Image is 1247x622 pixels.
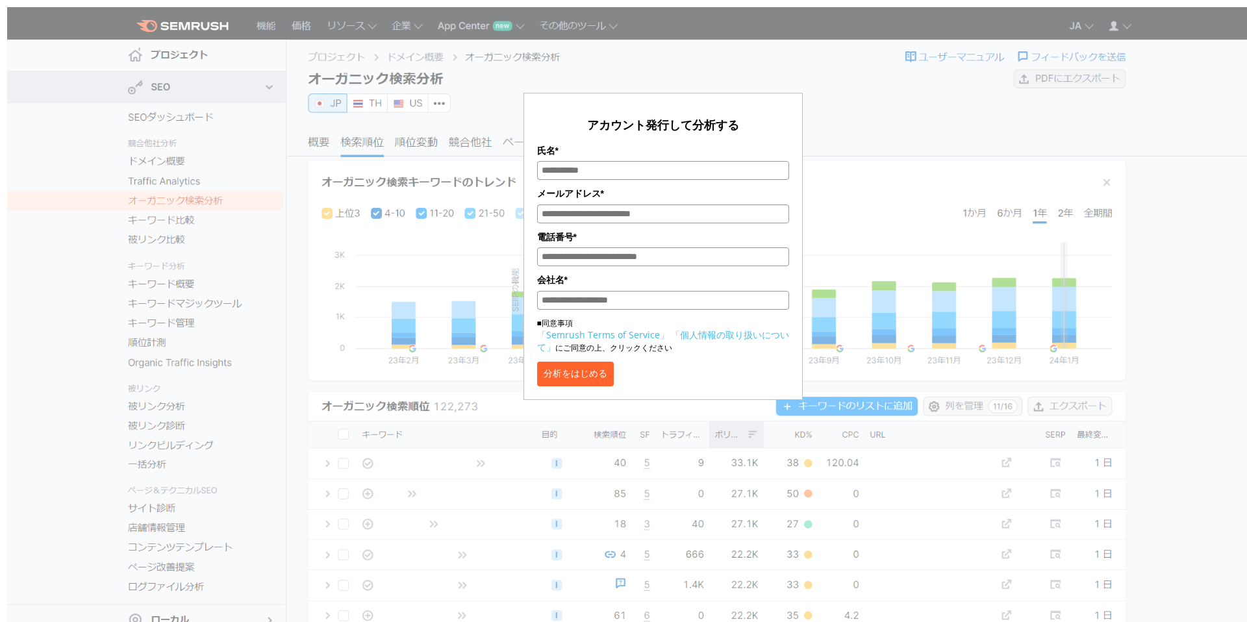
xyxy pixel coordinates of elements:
button: 分析をはじめる [537,362,614,386]
a: 「個人情報の取り扱いについて」 [537,329,789,353]
p: ■同意事項 にご同意の上、クリックください [537,317,789,354]
a: 「Semrush Terms of Service」 [537,329,669,341]
label: 電話番号* [537,230,789,244]
span: アカウント発行して分析する [587,117,739,132]
label: メールアドレス* [537,186,789,201]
